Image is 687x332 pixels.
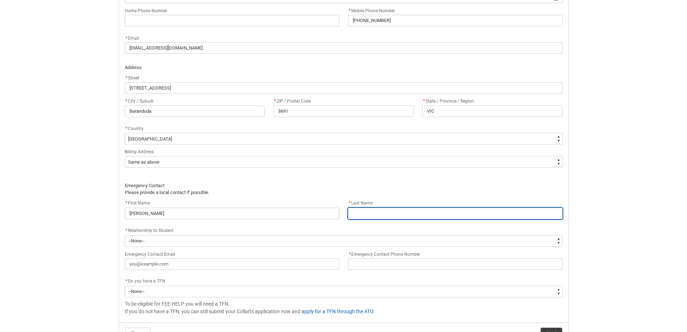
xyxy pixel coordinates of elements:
span: Billing Address [125,149,154,154]
span: Do you have a TFN [128,279,165,284]
span: State / Province / Region [422,99,474,104]
abbr: required [423,99,425,104]
label: Emergency Contact Phone Number [348,250,423,258]
a: apply for a TFN through the ATO. [301,309,375,314]
span: If you do not have a TFN, you can still submit your Collarts application now and [125,309,300,314]
abbr: required [125,99,127,104]
span: ZIP / Postal Code [273,99,311,104]
abbr: required [125,76,127,81]
input: you@example.com [125,42,563,54]
abbr: required [125,201,127,206]
span: Last Name [348,201,373,206]
span: City / Suburb [125,99,154,104]
span: To be eligible for FEE-HELP you will need a TFN. [125,301,230,307]
span: Street [125,76,139,81]
abbr: required [274,99,276,104]
input: you@example.com [125,258,339,270]
abbr: required [349,201,351,206]
label: Emergency Contact Email [125,250,178,258]
label: Email [125,34,142,42]
abbr: required [125,36,127,41]
label: Mobile Phone Number [348,6,398,14]
p: Emergency Contact [125,182,563,189]
abbr: required [349,8,351,13]
abbr: required [349,252,351,257]
label: Home Phone Number [125,6,170,14]
span: First Name [125,201,150,206]
abbr: required [125,126,127,131]
p: Address [125,64,563,71]
input: +61418513799 [348,15,563,26]
abbr: required [125,279,127,284]
span: Country [128,126,144,131]
span: Relationship to Student [128,228,173,233]
abbr: required [125,228,127,233]
p: Please provide a local contact if possible. [125,189,563,196]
